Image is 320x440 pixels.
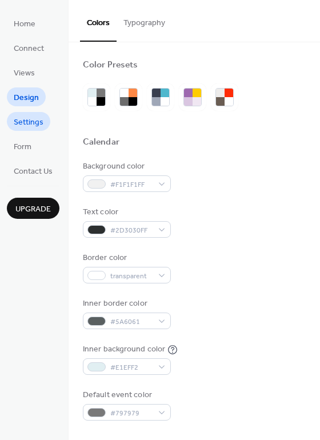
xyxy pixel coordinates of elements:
[83,298,169,310] div: Inner border color
[14,166,53,178] span: Contact Us
[83,59,138,71] div: Color Presets
[7,137,38,155] a: Form
[83,161,169,173] div: Background color
[14,92,39,104] span: Design
[110,179,153,191] span: #F1F1F1FF
[83,343,165,355] div: Inner background color
[7,161,59,180] a: Contact Us
[14,117,43,129] span: Settings
[7,14,42,33] a: Home
[110,270,153,282] span: transparent
[7,63,42,82] a: Views
[14,18,35,30] span: Home
[14,67,35,79] span: Views
[110,362,153,374] span: #E1EFF2
[110,407,153,419] span: #797979
[15,203,51,215] span: Upgrade
[83,389,169,401] div: Default event color
[83,206,169,218] div: Text color
[110,316,153,328] span: #5A6061
[83,252,169,264] div: Border color
[7,87,46,106] a: Design
[14,43,44,55] span: Connect
[14,141,31,153] span: Form
[7,38,51,57] a: Connect
[7,198,59,219] button: Upgrade
[7,112,50,131] a: Settings
[110,225,153,237] span: #2D3030FF
[83,137,119,149] div: Calendar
